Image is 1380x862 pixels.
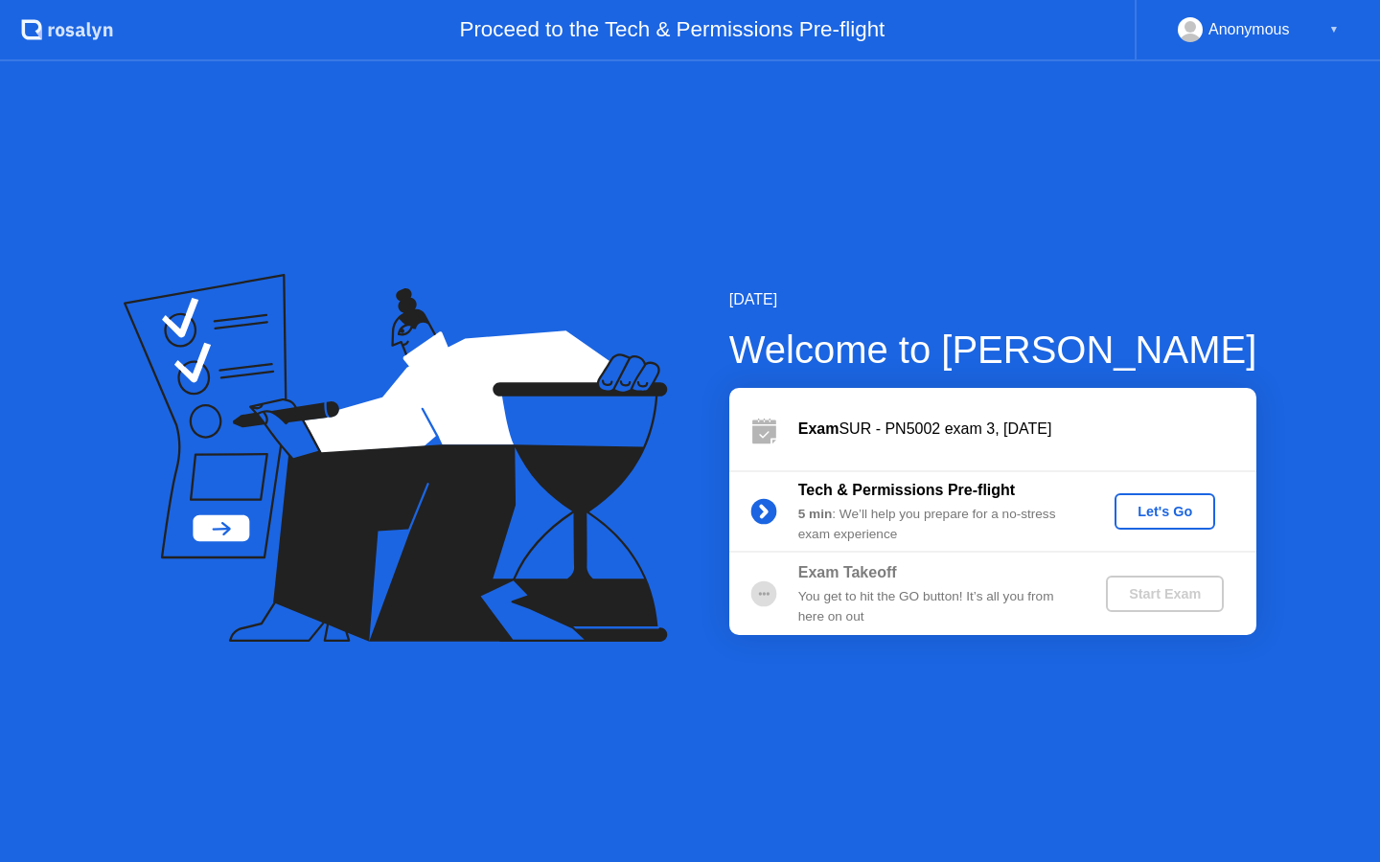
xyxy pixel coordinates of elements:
div: Let's Go [1122,504,1207,519]
button: Start Exam [1106,576,1224,612]
div: You get to hit the GO button! It’s all you from here on out [798,587,1074,626]
div: : We’ll help you prepare for a no-stress exam experience [798,505,1074,544]
div: Welcome to [PERSON_NAME] [729,321,1257,378]
div: Anonymous [1208,17,1290,42]
div: SUR - PN5002 exam 3, [DATE] [798,418,1256,441]
div: [DATE] [729,288,1257,311]
b: Exam [798,420,839,437]
div: ▼ [1329,17,1339,42]
b: Tech & Permissions Pre-flight [798,482,1015,498]
b: Exam Takeoff [798,564,897,580]
button: Let's Go [1115,493,1215,530]
b: 5 min [798,507,833,521]
div: Start Exam [1114,586,1216,601]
